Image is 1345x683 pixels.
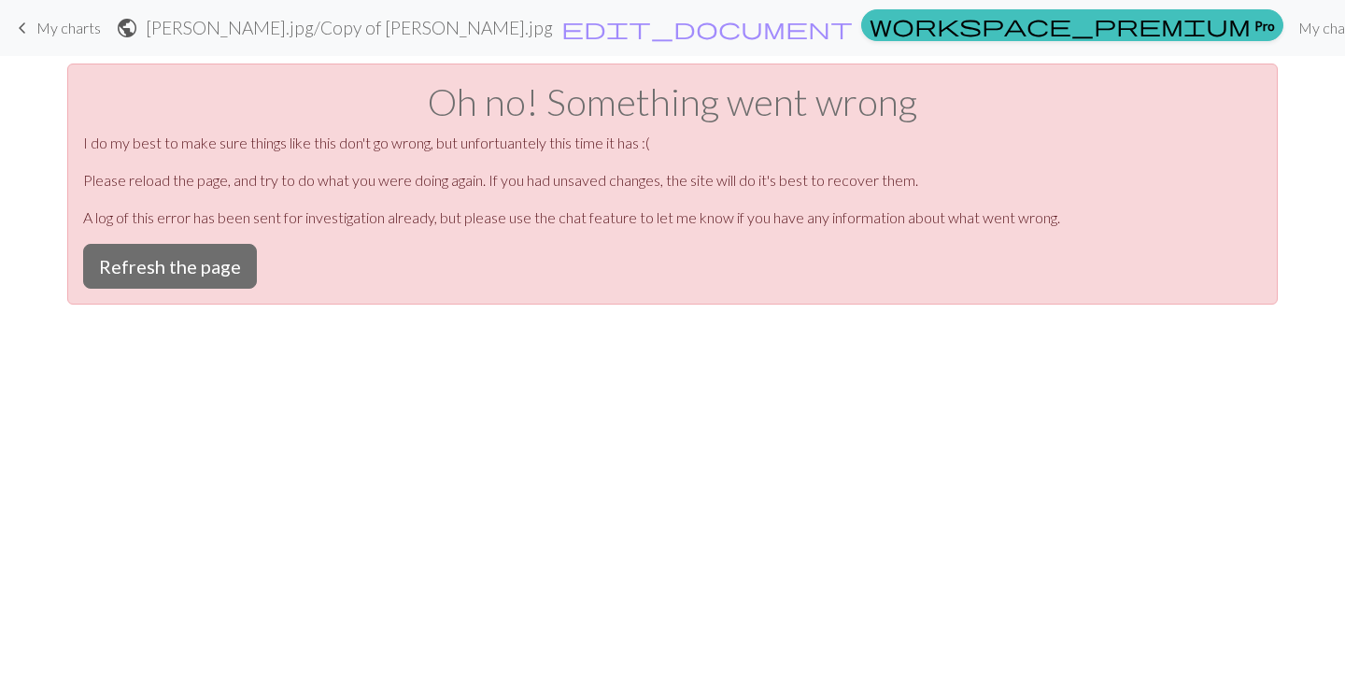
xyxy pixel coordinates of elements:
[11,12,101,44] a: My charts
[146,17,553,38] h2: [PERSON_NAME].jpg / Copy of [PERSON_NAME].jpg
[83,79,1262,124] h1: Oh no! Something went wrong
[83,206,1262,229] p: A log of this error has been sent for investigation already, but please use the chat feature to l...
[36,19,101,36] span: My charts
[870,12,1251,38] span: workspace_premium
[11,15,34,41] span: keyboard_arrow_left
[861,9,1283,41] a: Pro
[83,169,1262,192] p: Please reload the page, and try to do what you were doing again. If you had unsaved changes, the ...
[561,15,853,41] span: edit_document
[83,244,257,289] button: Refresh the page
[116,15,138,41] span: public
[83,132,1262,154] p: I do my best to make sure things like this don't go wrong, but unfortuantely this time it has :(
